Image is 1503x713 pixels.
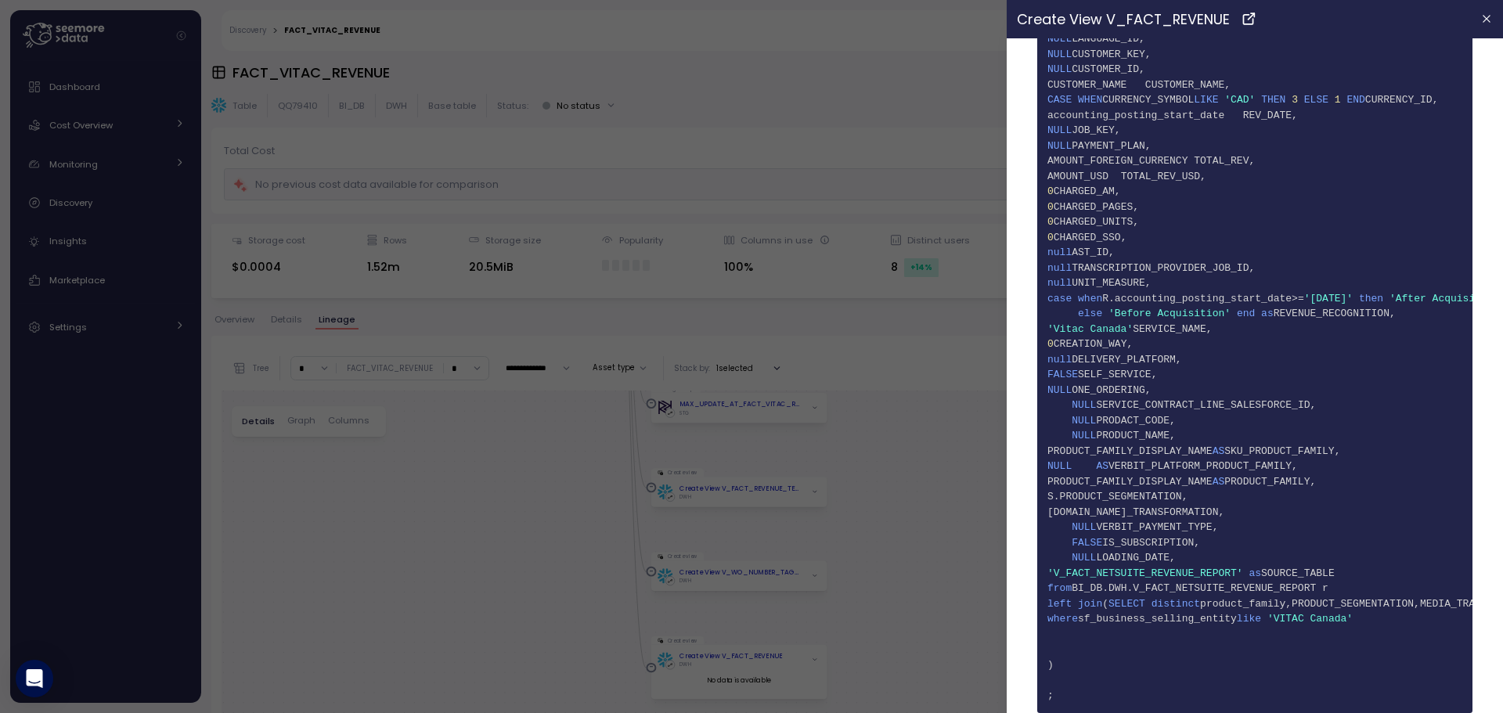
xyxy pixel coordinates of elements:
span: like [1237,613,1261,625]
span: as [1249,567,1262,579]
span: 'VITAC Canada' [1267,613,1353,625]
span: where [1047,613,1078,625]
span: from [1047,582,1072,594]
span: ; [1047,688,1462,704]
span: NULL [1047,460,1072,472]
span: PRODACT_CODE, [1097,415,1176,427]
span: IS_SUBSCRIPTION, [1102,537,1200,549]
span: S.PRODUCT_SEGMENTATION, [1047,489,1462,505]
span: AS [1213,445,1225,457]
span: DELIVERY_PLATFORM, [1072,354,1181,366]
span: NULL [1072,430,1096,441]
span: NULL [1072,521,1096,533]
span: VERBIT_PLATFORM_PRODUCT_FAMILY, [1108,460,1298,472]
span: left join [1047,598,1102,610]
span: ) [1047,657,1462,673]
span: SELECT [1108,598,1145,610]
span: [DOMAIN_NAME]_TRANSFORMATION, [1047,505,1462,520]
span: NULL [1072,552,1096,564]
span: BI_DB.DWH.V_FACT_NETSUITE_REVENUE_REPORT r [1072,582,1328,594]
span: PRODUCT_FAMILY_DISPLAY_NAME [1047,445,1213,457]
span: sf_business_selling_entity [1078,613,1237,625]
div: Open Intercom Messenger [16,660,53,697]
span: LOADING_DATE, [1097,552,1176,564]
span: NULL [1072,415,1096,427]
span: distinct [1152,598,1200,610]
span: AS [1097,460,1109,472]
span: VERBIT_PAYMENT_TYPE, [1097,521,1219,533]
span: PRODUCT_FAMILY_DISPLAY_NAME [1047,476,1213,488]
span: SELF_SERVICE, [1078,369,1157,380]
span: SOURCE_TABLE [1261,567,1335,579]
span: ( [1102,598,1108,610]
span: 'V_FACT_NETSUITE_REVENUE_REPORT' [1047,567,1243,579]
span: ONE_ORDERING, [1072,384,1151,396]
span: NULL [1047,384,1072,396]
span: FALSE [1047,369,1078,380]
span: CREATION_WAY, [1054,338,1133,350]
span: AS [1213,476,1225,488]
span: PRODUCT_NAME, [1097,430,1176,441]
span: SKU_PRODUCT_FAMILY, [1225,445,1341,457]
span: FALSE [1072,537,1102,549]
span: null [1047,354,1072,366]
span: NULL [1072,399,1096,411]
span: SERVICE_CONTRACT_LINE_SALESFORCE_ID, [1097,399,1317,411]
span: 0 [1047,338,1054,350]
span: PRODUCT_FAMILY, [1225,476,1317,488]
